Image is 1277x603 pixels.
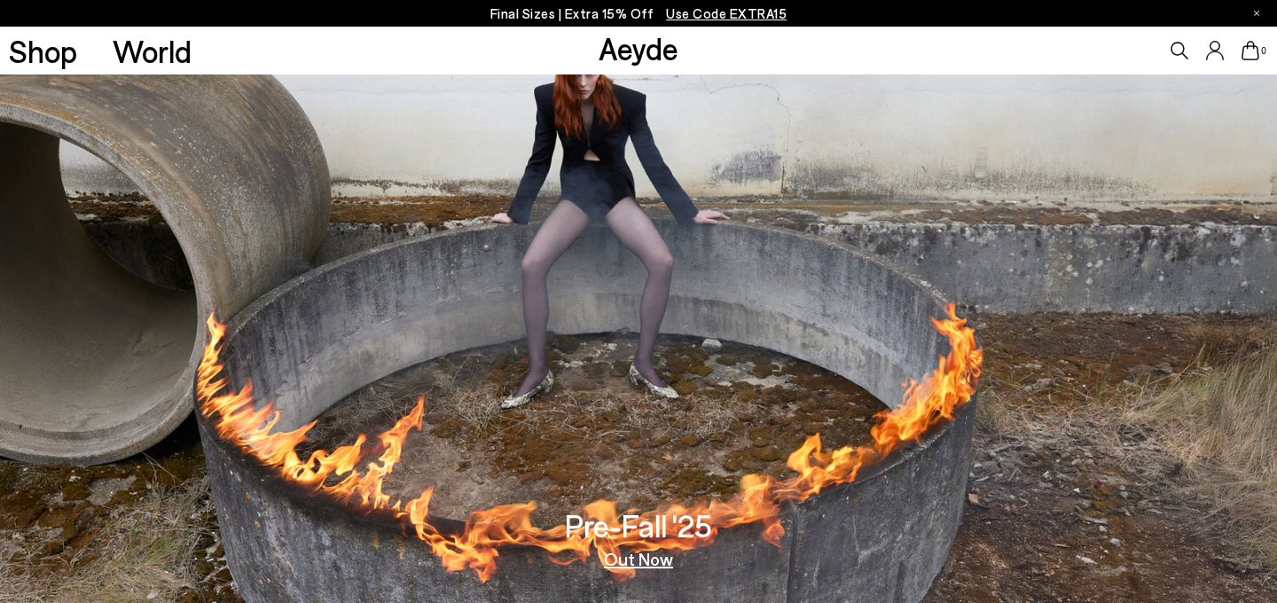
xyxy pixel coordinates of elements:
[1242,41,1259,60] a: 0
[113,35,192,67] a: World
[1259,46,1268,56] span: 0
[666,5,787,21] span: Navigate to /collections/ss25-final-sizes
[9,35,77,67] a: Shop
[599,29,678,67] a: Aeyde
[604,550,673,568] a: Out Now
[490,3,787,25] p: Final Sizes | Extra 15% Off
[565,510,712,541] h3: Pre-Fall '25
